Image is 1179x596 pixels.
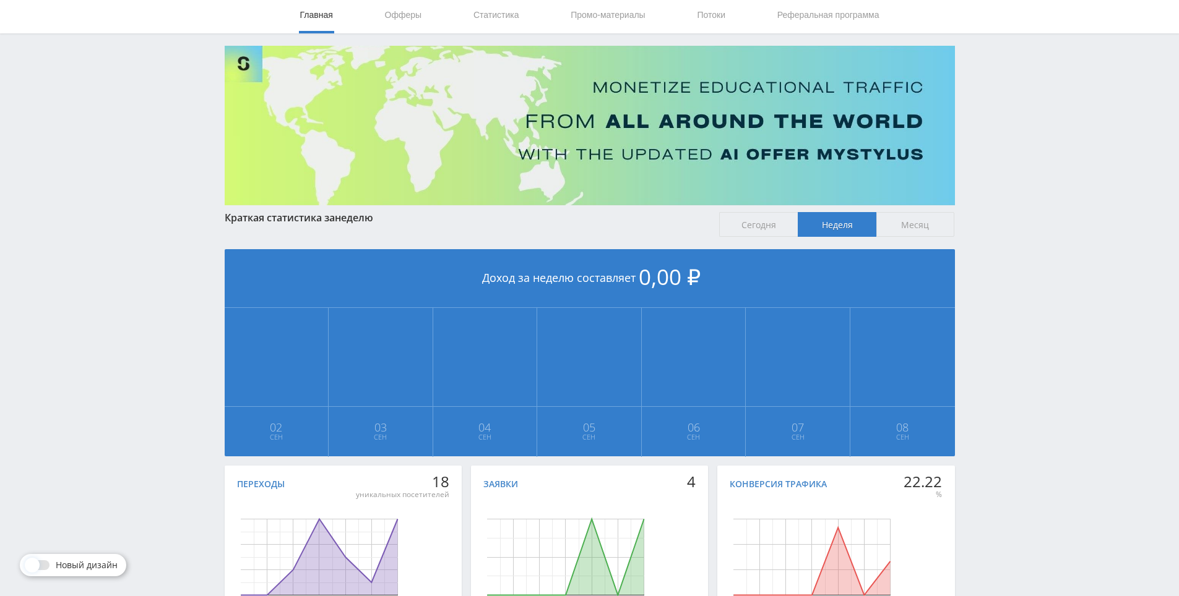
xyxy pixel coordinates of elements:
[225,212,707,223] div: Краткая статистика за
[225,422,328,432] span: 02
[538,432,641,442] span: Сен
[904,473,942,490] div: 22.22
[639,262,701,291] span: 0,00 ₽
[876,212,955,237] span: Месяц
[237,479,285,489] div: Переходы
[642,432,745,442] span: Сен
[730,479,827,489] div: Конверсия трафика
[225,432,328,442] span: Сен
[335,211,373,224] span: неделю
[329,432,432,442] span: Сен
[483,479,518,489] div: Заявки
[434,422,537,432] span: 04
[356,473,449,490] div: 18
[329,422,432,432] span: 03
[746,432,849,442] span: Сен
[538,422,641,432] span: 05
[434,432,537,442] span: Сен
[798,212,876,237] span: Неделя
[56,560,118,570] span: Новый дизайн
[746,422,849,432] span: 07
[851,422,954,432] span: 08
[225,46,955,205] img: Banner
[642,422,745,432] span: 06
[719,212,798,237] span: Сегодня
[904,490,942,500] div: %
[851,432,954,442] span: Сен
[356,490,449,500] div: уникальных посетителей
[225,249,955,308] div: Доход за неделю составляет
[687,473,696,490] div: 4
